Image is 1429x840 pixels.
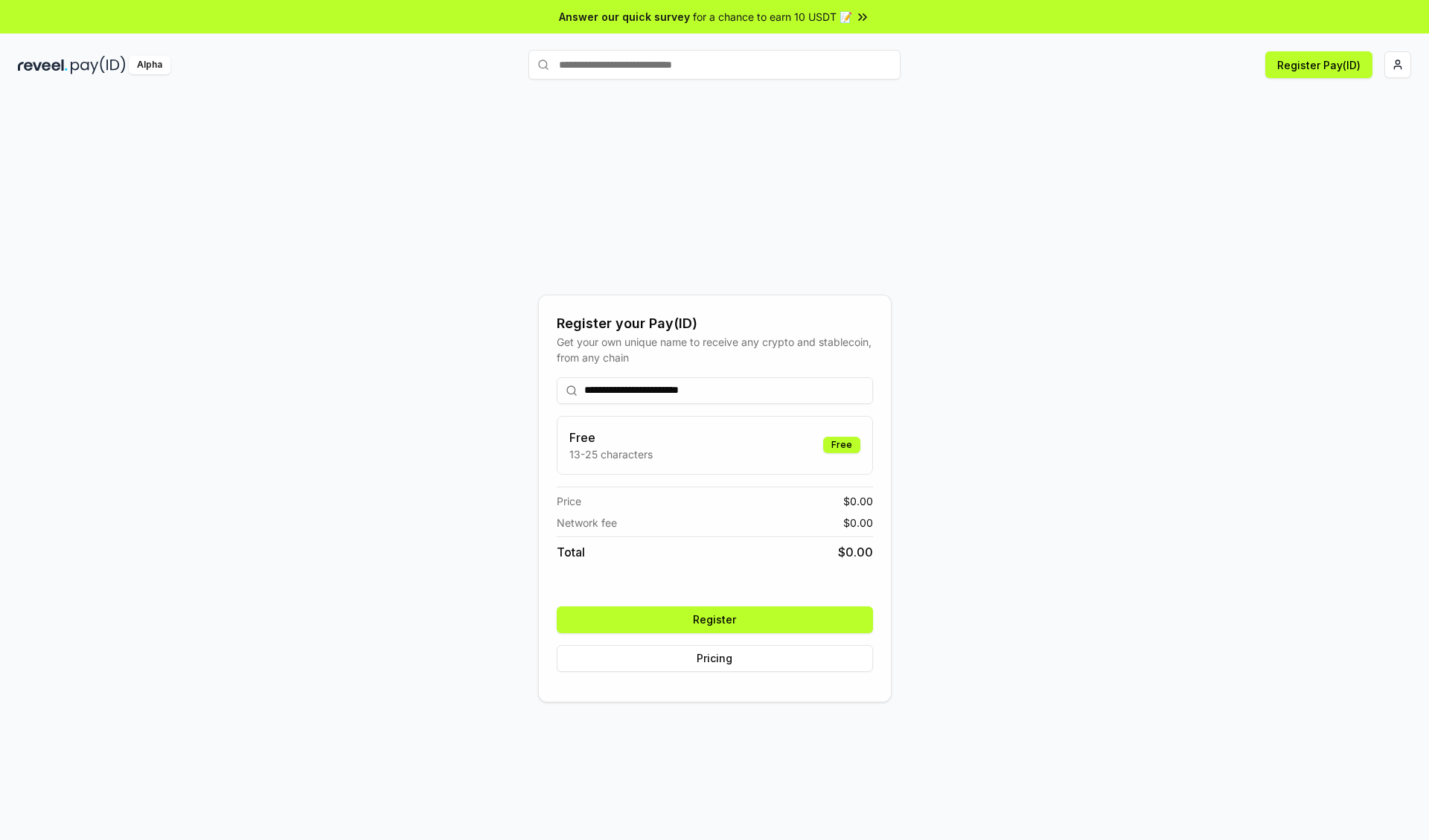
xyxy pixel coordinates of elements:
[557,645,873,672] button: Pricing
[559,9,690,25] span: Answer our quick survey
[823,437,860,453] div: Free
[569,446,653,462] p: 13-25 characters
[557,515,617,530] span: Network fee
[129,56,170,74] div: Alpha
[557,313,873,334] div: Register your Pay(ID)
[557,543,585,561] span: Total
[557,606,873,633] button: Register
[843,515,873,530] span: $ 0.00
[557,334,873,365] div: Get your own unique name to receive any crypto and stablecoin, from any chain
[557,493,581,509] span: Price
[843,493,873,509] span: $ 0.00
[693,9,852,25] span: for a chance to earn 10 USDT 📝
[838,543,873,561] span: $ 0.00
[1265,51,1372,78] button: Register Pay(ID)
[569,429,653,446] h3: Free
[71,56,126,74] img: pay_id
[18,56,68,74] img: reveel_dark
